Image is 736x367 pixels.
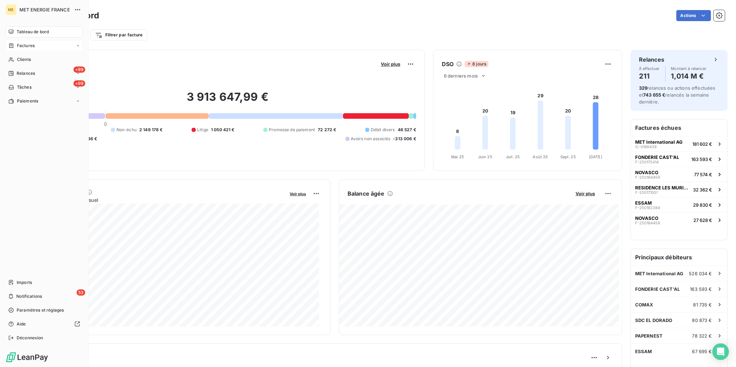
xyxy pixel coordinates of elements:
[692,349,712,354] span: 67 695 €
[635,170,658,175] span: NOVASCO
[631,182,727,197] button: RESIDENCE LES MURIERSF-25017100132 362 €
[379,61,402,67] button: Voir plus
[116,127,137,133] span: Non-échu
[635,302,654,307] span: COMAX
[635,185,690,190] span: RESIDENCE LES MURIERS
[478,154,492,159] tspan: Juin 25
[290,191,306,196] span: Voir plus
[39,90,416,111] h2: 3 913 647,99 €
[635,317,673,323] span: SDC EL DORADO
[17,70,35,77] span: Relances
[635,333,663,339] span: PAPERNEST
[533,154,548,159] tspan: Août 25
[639,71,660,82] h4: 211
[16,293,42,299] span: Notifications
[635,154,679,160] span: FONDERIE CAST'AL
[635,145,657,149] span: IC-0186439
[348,189,385,198] h6: Balance âgée
[17,56,31,63] span: Clients
[73,80,85,87] span: +99
[635,221,660,225] span: F-250184458
[690,286,712,292] span: 163 593 €
[465,61,488,67] span: 8 jours
[631,119,727,136] h6: Factures échues
[39,196,285,204] span: Chiffre d'affaires mensuel
[712,343,729,360] div: Open Intercom Messenger
[635,190,658,195] span: F-250171001
[692,317,712,323] span: 80 873 €
[442,60,454,68] h6: DSO
[639,66,660,71] span: À effectuer
[398,127,416,133] span: 46 527 €
[6,319,83,330] a: Aide
[77,289,85,296] span: 53
[631,212,727,227] button: NOVASCOF-25018445827 628 €
[692,333,712,339] span: 78 322 €
[631,197,727,212] button: ESSAMF-25018238429 830 €
[104,121,107,127] span: 0
[17,335,43,341] span: Déconnexion
[139,127,163,133] span: 2 149 178 €
[17,98,38,104] span: Paiements
[631,136,727,151] button: MET International AGIC-0186439181 602 €
[6,352,49,363] img: Logo LeanPay
[589,154,602,159] tspan: [DATE]
[17,321,26,327] span: Aide
[631,249,727,266] h6: Principaux débiteurs
[17,29,49,35] span: Tableau de bord
[631,167,727,182] button: NOVASCOF-25018445977 574 €
[693,217,712,223] span: 27 628 €
[576,191,595,196] span: Voir plus
[693,187,712,193] span: 32 362 €
[351,136,391,142] span: Avoirs non associés
[6,4,17,15] div: ME
[197,127,208,133] span: Litige
[371,127,395,133] span: Débit divers
[635,200,652,206] span: ESSAM
[635,175,660,179] span: F-250184459
[639,55,664,64] h6: Relances
[635,215,658,221] span: NOVASCO
[639,85,647,91] span: 329
[19,7,70,12] span: MET ENERGIE FRANCE
[444,73,478,79] span: 6 derniers mois
[693,202,712,208] span: 29 830 €
[635,206,660,210] span: F-250182384
[90,29,147,41] button: Filtrer par facture
[692,141,712,147] span: 181 602 €
[689,271,712,276] span: 526 034 €
[269,127,315,133] span: Promesse de paiement
[288,190,308,197] button: Voir plus
[573,190,597,197] button: Voir plus
[393,136,417,142] span: -313 006 €
[635,271,684,276] span: MET International AG
[671,71,707,82] h4: 1,014 M €
[635,160,659,164] span: F-250175414
[381,61,400,67] span: Voir plus
[506,154,520,159] tspan: Juil. 25
[635,349,652,354] span: ESSAM
[560,154,576,159] tspan: Sept. 25
[631,151,727,167] button: FONDERIE CAST'ALF-250175414163 593 €
[694,172,712,177] span: 77 574 €
[635,286,680,292] span: FONDERIE CAST'AL
[639,85,716,105] span: relances ou actions effectuées et relancés la semaine dernière.
[73,66,85,73] span: +99
[17,43,35,49] span: Factures
[691,156,712,162] span: 163 593 €
[211,127,235,133] span: 1 050 421 €
[671,66,707,71] span: Montant à relancer
[693,302,712,307] span: 81 735 €
[643,92,665,98] span: 743 655 €
[451,154,464,159] tspan: Mai 25
[318,127,336,133] span: 72 272 €
[17,84,32,90] span: Tâches
[17,307,64,313] span: Paramètres et réglages
[635,139,683,145] span: MET International AG
[17,279,32,286] span: Imports
[676,10,711,21] button: Actions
